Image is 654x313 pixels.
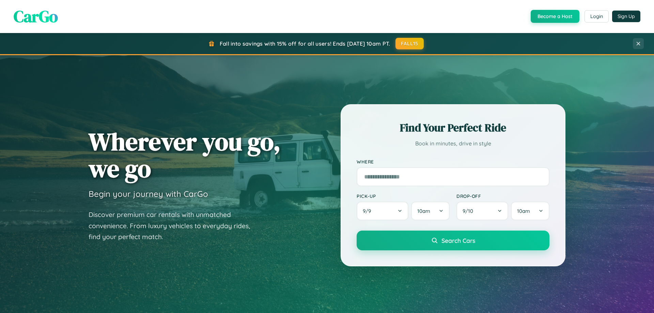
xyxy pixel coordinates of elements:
[517,208,530,214] span: 10am
[417,208,430,214] span: 10am
[456,193,549,199] label: Drop-off
[357,231,549,250] button: Search Cars
[89,128,281,182] h1: Wherever you go, we go
[463,208,477,214] span: 9 / 10
[89,209,259,242] p: Discover premium car rentals with unmatched convenience. From luxury vehicles to everyday rides, ...
[220,40,390,47] span: Fall into savings with 15% off for all users! Ends [DATE] 10am PT.
[441,237,475,244] span: Search Cars
[612,11,640,22] button: Sign Up
[363,208,374,214] span: 9 / 9
[89,189,208,199] h3: Begin your journey with CarGo
[585,10,609,22] button: Login
[531,10,579,23] button: Become a Host
[357,202,408,220] button: 9/9
[456,202,508,220] button: 9/10
[357,139,549,148] p: Book in minutes, drive in style
[14,5,58,28] span: CarGo
[357,193,450,199] label: Pick-up
[411,202,450,220] button: 10am
[395,38,424,49] button: FALL15
[357,120,549,135] h2: Find Your Perfect Ride
[357,159,549,165] label: Where
[511,202,549,220] button: 10am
